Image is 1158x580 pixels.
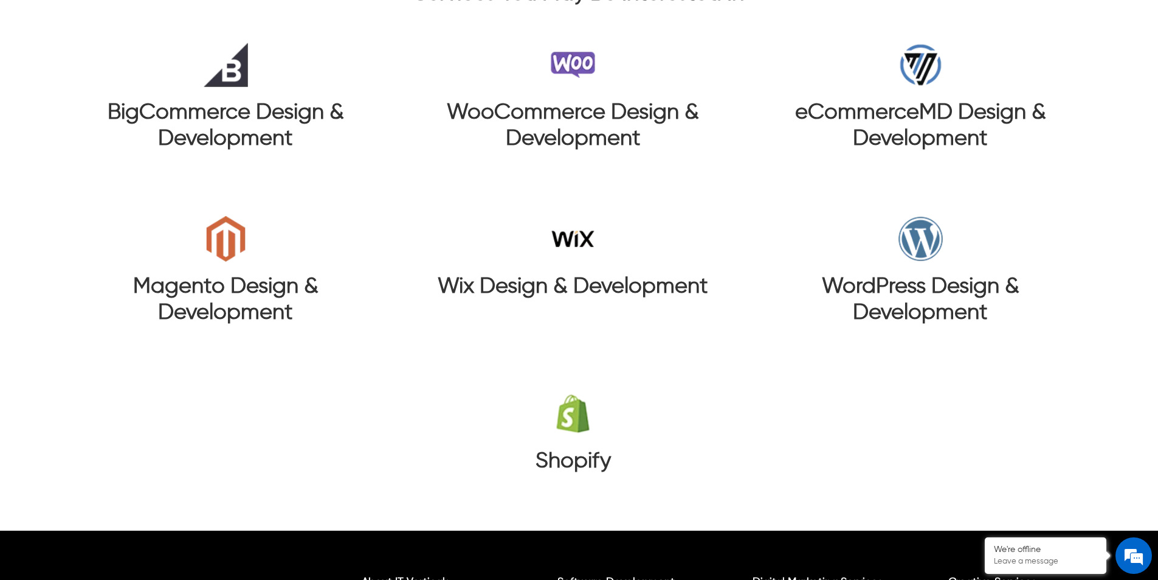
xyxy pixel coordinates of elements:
[416,100,729,152] h3: WooCommerce Design & Development
[764,100,1077,152] h3: eCommerceMD Design & Development
[550,216,596,262] img: itvert-wix-design-&-development
[203,216,249,262] img: itvert-mangeto-design-&-development
[199,6,229,35] div: Minimize live chat window
[438,274,708,300] h3: Wix Design & Development
[95,319,154,327] em: Driven by SalesIQ
[550,42,596,88] img: itvert-woocommerce-design-&-development
[416,216,729,330] a: itvert-wix-design-&-developmentWix Design & Development
[550,391,596,436] img: itvert-ecomm-des-dev-shopify
[69,274,382,326] h3: Magento Design & Development
[536,449,611,475] h3: Shopify
[416,42,729,182] a: itvert-woocommerce-design-&-developmentWooCommerce Design & Development
[898,216,943,262] img: itvert-wordpress-design-&-development
[84,320,92,327] img: salesiqlogo_leal7QplfZFryJ6FIlVepeu7OftD7mt8q6exU6-34PB8prfIgodN67KcxXM9Y7JQ_.png
[994,557,1097,567] p: Leave a message
[63,68,204,84] div: Leave a message
[69,100,382,152] h3: BigCommerce Design & Development
[69,42,382,182] a: itvert-big-commerce-design-and-developmentBigCommerce Design & Development
[764,42,1077,182] a: itvert-ecommercemd-design-&-developmenteCommerceMD Design & Development
[764,216,1077,356] a: itvert-wordpress-design-&-developmentWordPress Design & Development
[26,153,212,276] span: We are offline. Please leave us a message.
[416,391,729,505] a: itvert-ecomm-des-dev-shopifyShopify
[994,545,1097,555] div: We're offline
[898,42,943,88] img: itvert-ecommercemd-design-&-development
[21,73,51,80] img: logo_Zg8I0qSkbAqR2WFHt3p6CTuqpyXMFPubPcD2OT02zFN43Cy9FUNNG3NEPhM_Q1qe_.png
[764,274,1077,326] h3: WordPress Design & Development
[203,42,249,88] img: itvert-big-commerce-design-and-development
[6,332,232,375] textarea: Type your message and click 'Submit'
[69,216,382,356] a: itvert-mangeto-design-&-developmentMagento Design & Development
[178,375,221,391] em: Submit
